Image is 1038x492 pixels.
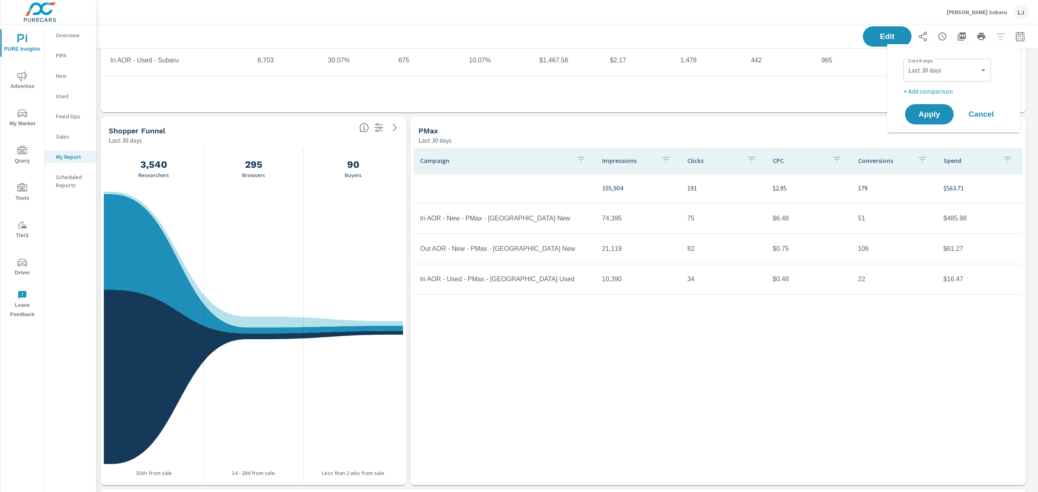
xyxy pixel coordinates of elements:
td: $485.98 [937,208,1023,229]
p: [PERSON_NAME] Subaru [947,9,1007,16]
td: $0.99 [886,50,956,71]
p: $563.71 [944,183,1016,193]
div: New [45,70,96,82]
div: nav menu [0,24,44,323]
td: 74,395 [596,208,681,229]
td: 1,478 [674,50,744,71]
p: Spend [944,156,997,165]
td: In AOR - Used - Subaru [104,50,251,71]
p: Impressions [602,156,655,165]
p: Conversions [858,156,911,165]
h5: Shopper Funnel [109,126,165,135]
td: $16.47 [937,269,1023,289]
td: $0.48 [766,269,852,289]
td: In AOR - Used - PMax - [GEOGRAPHIC_DATA] Used [414,269,596,289]
p: CPC [773,156,826,165]
p: 105,904 [602,183,675,193]
div: Scheduled Reports [45,171,96,191]
div: PIPA [45,49,96,62]
td: 75 [681,208,766,229]
td: $1,467.56 [533,50,603,71]
div: LJ [1014,5,1028,19]
td: 22 [851,269,937,289]
h5: PMax [418,126,438,135]
td: 30.07% [322,50,392,71]
span: Driver [3,258,42,278]
a: See more details in report [388,121,401,134]
p: 191 [687,183,760,193]
button: Apply [905,104,954,124]
td: 10.07% [463,50,533,71]
div: Used [45,90,96,102]
p: 179 [858,183,931,193]
span: Know where every customer is during their purchase journey. View customer activity from first cli... [359,123,369,133]
td: In AOR - New - PMax - [GEOGRAPHIC_DATA] New [414,208,596,229]
p: Last 30 days [109,135,142,145]
p: New [56,72,90,80]
span: Leave Feedback [3,290,42,319]
div: Fixed Ops [45,110,96,122]
td: 21,119 [596,239,681,259]
p: Fixed Ops [56,112,90,120]
p: Campaign [420,156,570,165]
button: Share Report [915,28,931,45]
span: Advertise [3,71,42,91]
p: Clicks [687,156,740,165]
p: Overview [56,31,90,39]
td: 10,390 [596,269,681,289]
span: My Market [3,109,42,128]
p: + Add comparison [903,86,1007,96]
button: "Export Report to PDF" [954,28,970,45]
span: Tools [3,183,42,203]
td: 442 [744,50,815,71]
p: Last 30 days [418,135,452,145]
td: 34 [681,269,766,289]
td: $61.27 [937,239,1023,259]
span: Edit [871,33,903,40]
span: Apply [913,111,946,118]
td: 82 [681,239,766,259]
td: 675 [392,50,463,71]
p: Sales [56,133,90,141]
td: 6,703 [251,50,322,71]
p: Used [56,92,90,100]
td: $6.48 [766,208,852,229]
p: $2.95 [773,183,845,193]
button: Select Date Range [1012,28,1028,45]
td: Out AOR - New - PMax - [GEOGRAPHIC_DATA] New [414,239,596,259]
td: 51 [851,208,937,229]
td: $2.17 [603,50,674,71]
span: Cancel [965,111,997,118]
div: Overview [45,29,96,41]
button: Cancel [957,104,1006,124]
p: PIPA [56,51,90,60]
td: 106 [851,239,937,259]
span: PURE Insights [3,34,42,54]
div: Sales [45,130,96,143]
button: Edit [863,26,911,47]
p: My Report [56,153,90,161]
td: $0.75 [766,239,852,259]
div: My Report [45,151,96,163]
p: Scheduled Reports [56,173,90,189]
td: 965 [815,50,886,71]
button: Print Report [973,28,989,45]
span: Query [3,146,42,166]
span: Tier2 [3,220,42,240]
